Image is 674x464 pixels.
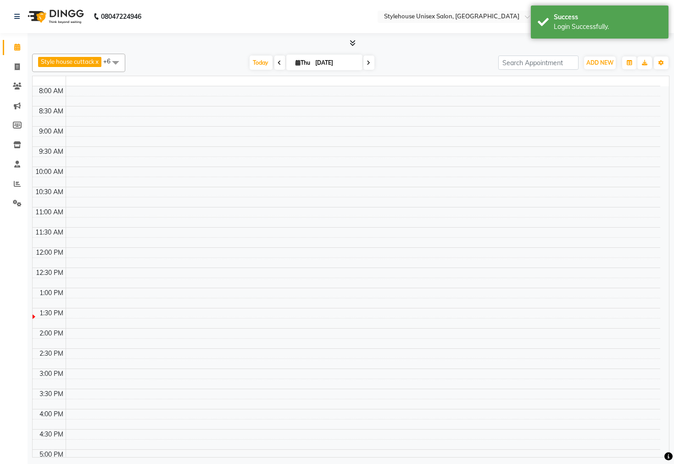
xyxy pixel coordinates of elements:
[38,127,66,136] div: 9:00 AM
[38,147,66,157] div: 9:30 AM
[34,248,66,257] div: 12:00 PM
[294,59,313,66] span: Thu
[38,430,66,439] div: 4:30 PM
[38,308,66,318] div: 1:30 PM
[34,167,66,177] div: 10:00 AM
[554,22,662,32] div: Login Successfully.
[38,86,66,96] div: 8:00 AM
[38,409,66,419] div: 4:00 PM
[498,56,579,70] input: Search Appointment
[34,187,66,197] div: 10:30 AM
[23,4,86,29] img: logo
[586,59,613,66] span: ADD NEW
[38,349,66,358] div: 2:30 PM
[101,4,141,29] b: 08047224946
[38,389,66,399] div: 3:30 PM
[584,56,616,69] button: ADD NEW
[38,450,66,459] div: 5:00 PM
[38,369,66,379] div: 3:00 PM
[250,56,273,70] span: Today
[38,106,66,116] div: 8:30 AM
[41,58,95,65] span: Style house cuttack
[34,207,66,217] div: 11:00 AM
[554,12,662,22] div: Success
[38,288,66,298] div: 1:00 PM
[103,57,117,65] span: +6
[95,58,99,65] a: x
[34,228,66,237] div: 11:30 AM
[38,329,66,338] div: 2:00 PM
[313,56,359,70] input: 2025-09-04
[34,268,66,278] div: 12:30 PM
